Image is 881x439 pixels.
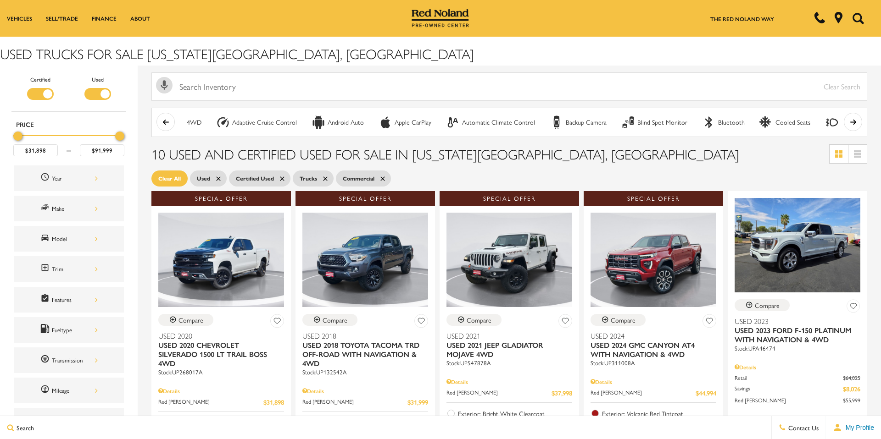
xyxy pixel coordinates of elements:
span: Model [40,233,52,245]
button: BluetoothBluetooth [697,113,750,132]
span: Exterior: Volcanic Red Tintcoat [602,409,716,418]
div: Special Offer [584,191,723,206]
img: 2021 Jeep Gladiator Mojave [446,213,572,307]
button: Compare Vehicle [446,314,502,326]
span: Red [PERSON_NAME] [158,397,263,407]
span: Exterior: Avalanche Gray [746,415,860,424]
div: Bluetooth [718,118,745,126]
a: Red [PERSON_NAME] $44,994 [591,388,716,398]
button: scroll left [156,113,175,131]
button: Save Vehicle [270,314,284,331]
button: Automatic Climate ControlAutomatic Climate Control [441,113,540,132]
div: EngineEngine [14,408,124,434]
a: The Red Noland Way [710,15,774,23]
a: Used 2020Used 2020 Chevrolet Silverado 1500 LT Trail Boss 4WD [158,331,284,368]
div: Stock : UP268017A [158,368,284,376]
div: Cooled Seats [759,115,773,129]
span: Engine [40,415,52,427]
span: $8,026 [843,384,860,394]
span: Red [PERSON_NAME] [446,388,552,398]
div: Adaptive Cruise Control [232,118,297,126]
a: Red [PERSON_NAME] $31,898 [158,397,284,407]
div: TrimTrim [14,256,124,282]
div: Special Offer [440,191,579,206]
div: Compare [611,316,636,324]
div: ModelModel [14,226,124,252]
span: Mileage [40,384,52,396]
span: Contact Us [786,423,819,432]
span: Used 2020 [158,331,277,340]
div: Compare [467,316,491,324]
span: Used 2024 GMC Canyon AT4 With Navigation & 4WD [591,340,709,359]
span: Retail [735,373,843,382]
img: 2024 GMC Canyon AT4 [591,213,716,307]
span: Exterior: Bright White Clearcoat [458,409,572,418]
button: Apple CarPlayApple CarPlay [374,113,436,132]
span: Make [40,203,52,214]
div: Special Offer [296,191,435,206]
span: 10 Used and Certified Used for Sale in [US_STATE][GEOGRAPHIC_DATA], [GEOGRAPHIC_DATA] [151,144,739,164]
button: Adaptive Cruise ControlAdaptive Cruise Control [211,113,302,132]
a: Used 2024Used 2024 GMC Canyon AT4 With Navigation & 4WD [591,331,716,359]
a: Used 2023Used 2023 Ford F-150 Platinum With Navigation & 4WD [735,317,860,344]
button: Compare Vehicle [735,299,790,311]
div: Compare [323,316,347,324]
span: Red [PERSON_NAME] [591,388,696,398]
div: Android Auto [312,115,325,129]
a: Used 2018Used 2018 Toyota Tacoma TRD Off-Road With Navigation & 4WD [302,331,428,368]
div: Trim [52,264,98,274]
div: Apple CarPlay [379,115,392,129]
img: 2023 Ford F-150 Platinum [735,198,860,292]
span: $55,999 [843,396,860,404]
button: Open the search field [849,0,867,36]
div: Maximum Price [115,132,124,141]
span: Used 2020 Chevrolet Silverado 1500 LT Trail Boss 4WD [158,340,277,368]
span: Commercial [343,173,374,184]
span: Year [40,172,52,184]
button: Compare Vehicle [591,314,646,326]
span: Transmission [40,354,52,366]
span: Savings [735,384,843,394]
button: Cooled SeatsCooled Seats [754,113,815,132]
a: Savings $8,026 [735,384,860,394]
div: Price [13,128,124,156]
img: 2020 Chevrolet Silverado 1500 LT Trail Boss [158,213,284,307]
span: My Profile [842,424,874,431]
div: Mileage [52,385,98,395]
div: Fog Lights [825,115,839,129]
div: Bluetooth [702,115,716,129]
span: $44,994 [696,388,716,398]
a: Red [PERSON_NAME] $31,999 [302,397,428,407]
input: Maximum [80,144,124,156]
img: Red Noland Pre-Owned [412,9,469,27]
div: Blind Spot Monitor [637,118,687,126]
img: 2018 Toyota Tacoma TRD Off-Road [302,213,428,307]
span: Fueltype [40,324,52,336]
div: Compare [178,316,203,324]
div: Blind Spot Monitor [621,115,635,129]
span: Certified Used [236,173,274,184]
span: Trim [40,263,52,275]
div: Apple CarPlay [395,118,431,126]
label: Certified [30,75,50,84]
a: Red [PERSON_NAME] $55,999 [735,396,860,404]
span: Red [PERSON_NAME] [735,396,843,404]
a: Retail $64,025 [735,373,860,382]
button: Backup CameraBackup Camera [545,113,612,132]
div: Pricing Details - Used 2020 Chevrolet Silverado 1500 LT Trail Boss 4WD [158,387,284,395]
div: Filter by Vehicle Type [11,75,126,111]
a: Red Noland Pre-Owned [412,12,469,22]
span: Features [40,294,52,306]
button: scroll right [844,113,862,131]
span: $31,999 [407,397,428,407]
div: Stock : UP132542A [302,368,428,376]
span: Used 2021 Jeep Gladiator Mojave 4WD [446,340,565,359]
div: YearYear [14,165,124,191]
button: 4WD [182,113,206,132]
svg: Click to toggle on voice search [156,77,173,93]
div: Automatic Climate Control [462,118,535,126]
div: 4WD [187,118,201,126]
button: Save Vehicle [703,314,716,331]
button: Open user profile menu [826,416,881,439]
div: Pricing Details - Used 2018 Toyota Tacoma TRD Off-Road With Navigation & 4WD [302,387,428,395]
